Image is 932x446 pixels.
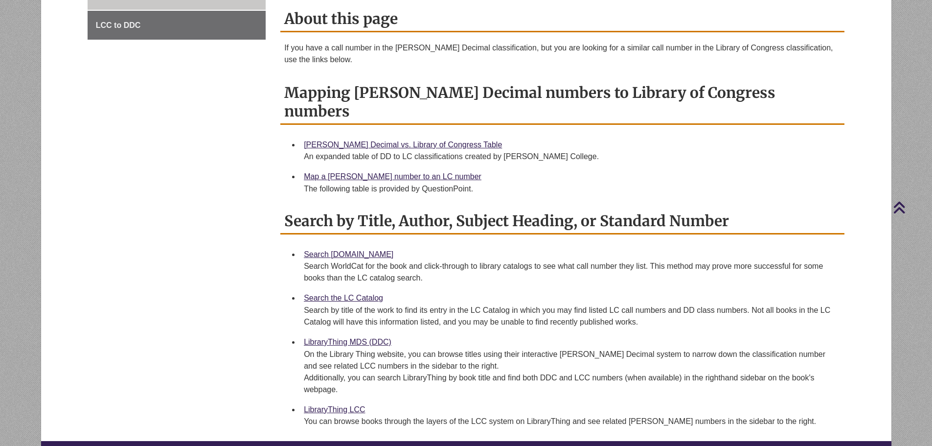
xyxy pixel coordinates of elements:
[893,201,930,214] a: Back to Top
[304,141,502,149] a: [PERSON_NAME] Decimal vs. Library of Congress Table
[304,260,837,284] div: Search WorldCat for the book and click-through to library catalogs to see what call number they l...
[304,172,481,181] a: Map a [PERSON_NAME] number to an LC number
[304,416,837,427] div: You can browse books through the layers of the LCC system on LibraryThing and see related [PERSON...
[304,405,365,414] a: LibraryThing LCC
[304,294,383,302] a: Search the LC Catalog
[88,11,266,40] a: LCC to DDC
[280,80,844,125] h2: Mapping [PERSON_NAME] Decimal numbers to Library of Congress numbers
[96,21,141,29] span: LCC to DDC
[304,250,393,258] a: Search [DOMAIN_NAME]
[280,6,844,32] h2: About this page
[304,151,837,163] div: An expanded table of DD to LC classifications created by [PERSON_NAME] College.
[304,349,837,396] div: On the Library Thing website, you can browse titles using their interactive [PERSON_NAME] Decimal...
[284,42,841,66] p: If you have a call number in the [PERSON_NAME] Decimal classification, but you are looking for a ...
[304,338,391,346] a: LibraryThing MDS (DDC)
[304,183,837,195] div: The following table is provided by QuestionPoint.
[304,305,837,328] div: Search by title of the work to find its entry in the LC Catalog in which you may find listed LC c...
[280,209,844,235] h2: Search by Title, Author, Subject Heading, or Standard Number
